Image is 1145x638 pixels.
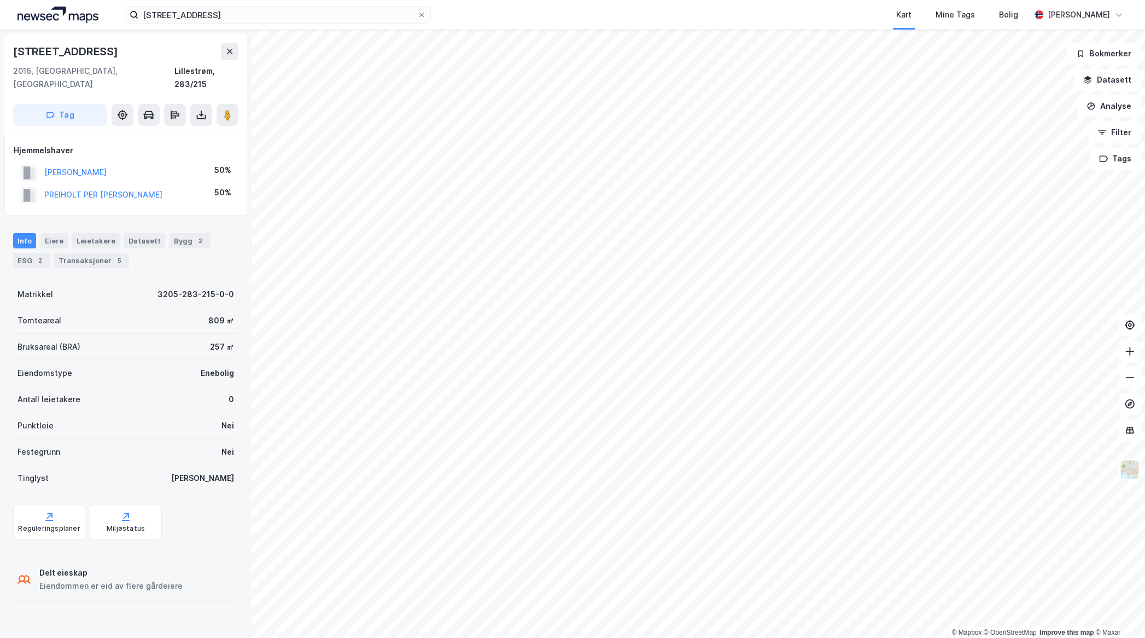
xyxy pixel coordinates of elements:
[1119,459,1140,480] img: Z
[221,445,234,459] div: Nei
[999,8,1018,21] div: Bolig
[17,419,54,432] div: Punktleie
[1077,95,1141,117] button: Analyse
[17,393,80,406] div: Antall leietakere
[170,233,210,248] div: Bygg
[1067,43,1141,65] button: Bokmerker
[208,314,234,327] div: 809 ㎡
[157,288,234,301] div: 3205-283-215-0-0
[13,104,107,126] button: Tag
[17,472,49,485] div: Tinglyst
[39,579,183,593] div: Eiendommen er eid av flere gårdeiere
[138,7,417,23] input: Søk på adresse, matrikkel, gårdeiere, leietakere eller personer
[13,43,120,60] div: [STREET_ADDRESS]
[40,233,68,248] div: Eiere
[195,235,206,246] div: 2
[17,367,72,380] div: Eiendomstype
[1074,69,1141,91] button: Datasett
[951,629,982,636] a: Mapbox
[124,233,165,248] div: Datasett
[13,65,174,91] div: 2016, [GEOGRAPHIC_DATA], [GEOGRAPHIC_DATA]
[114,255,125,266] div: 5
[39,566,183,579] div: Delt eieskap
[214,164,231,177] div: 50%
[13,233,36,248] div: Info
[171,472,234,485] div: [PERSON_NAME]
[17,340,80,353] div: Bruksareal (BRA)
[54,253,129,268] div: Transaksjoner
[936,8,975,21] div: Mine Tags
[13,253,50,268] div: ESG
[984,629,1037,636] a: OpenStreetMap
[17,288,53,301] div: Matrikkel
[18,524,80,533] div: Reguleringsplaner
[72,233,120,248] div: Leietakere
[214,186,231,199] div: 50%
[17,314,61,327] div: Tomteareal
[229,393,234,406] div: 0
[14,144,238,157] div: Hjemmelshaver
[1090,585,1145,638] iframe: Chat Widget
[210,340,234,353] div: 257 ㎡
[107,524,145,533] div: Miljøstatus
[1048,8,1110,21] div: [PERSON_NAME]
[201,367,234,380] div: Enebolig
[221,419,234,432] div: Nei
[174,65,238,91] div: Lillestrøm, 283/215
[17,445,60,459] div: Festegrunn
[896,8,912,21] div: Kart
[1039,629,1094,636] a: Improve this map
[34,255,45,266] div: 2
[17,7,98,23] img: logo.a4113a55bc3d86da70a041830d287a7e.svg
[1090,148,1141,170] button: Tags
[1088,121,1141,143] button: Filter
